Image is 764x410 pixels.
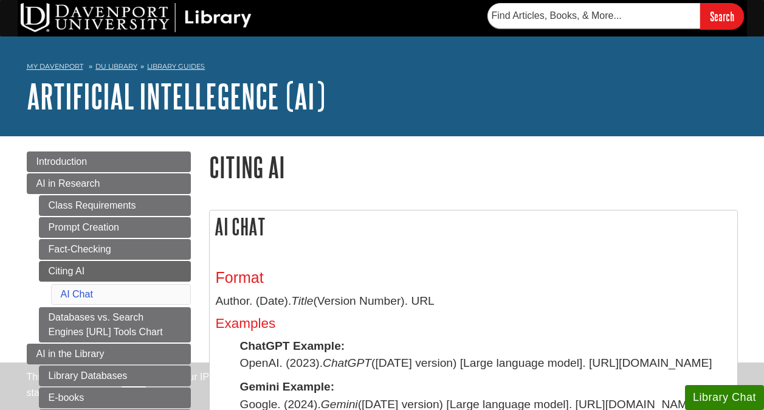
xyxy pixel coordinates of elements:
[36,156,88,167] span: Introduction
[216,293,731,310] p: Author. (Date). (Version Number). URL
[209,151,738,182] h1: Citing AI
[240,380,335,393] strong: Gemini Example:
[487,3,700,29] input: Find Articles, Books, & More...
[61,289,93,299] a: AI Chat
[216,316,731,332] h4: Examples
[27,58,738,78] nav: breadcrumb
[27,61,83,72] a: My Davenport
[147,62,205,71] a: Library Guides
[36,349,105,359] span: AI in the Library
[240,339,345,352] strong: ChatGPT Example:
[39,217,191,238] a: Prompt Creation
[291,294,313,307] i: Title
[39,387,191,408] a: E-books
[39,366,191,386] a: Library Databases
[27,151,191,172] a: Introduction
[27,344,191,364] a: AI in the Library
[21,3,252,32] img: DU Library
[323,356,371,369] em: ChatGPT
[27,77,325,115] a: Artificial Intellegence (AI)
[240,338,731,373] p: OpenAI. (2023). ([DATE] version) [Large language model]. [URL][DOMAIN_NAME]
[39,261,191,282] a: Citing AI
[95,62,137,71] a: DU Library
[685,385,764,410] button: Library Chat
[39,195,191,216] a: Class Requirements
[210,210,737,243] h2: AI Chat
[487,3,744,29] form: Searches DU Library's articles, books, and more
[39,307,191,342] a: Databases vs. Search Engines [URL] Tools Chart
[27,173,191,194] a: AI in Research
[216,269,731,287] h3: Format
[700,3,744,29] input: Search
[36,178,100,189] span: AI in Research
[39,239,191,260] a: Fact-Checking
